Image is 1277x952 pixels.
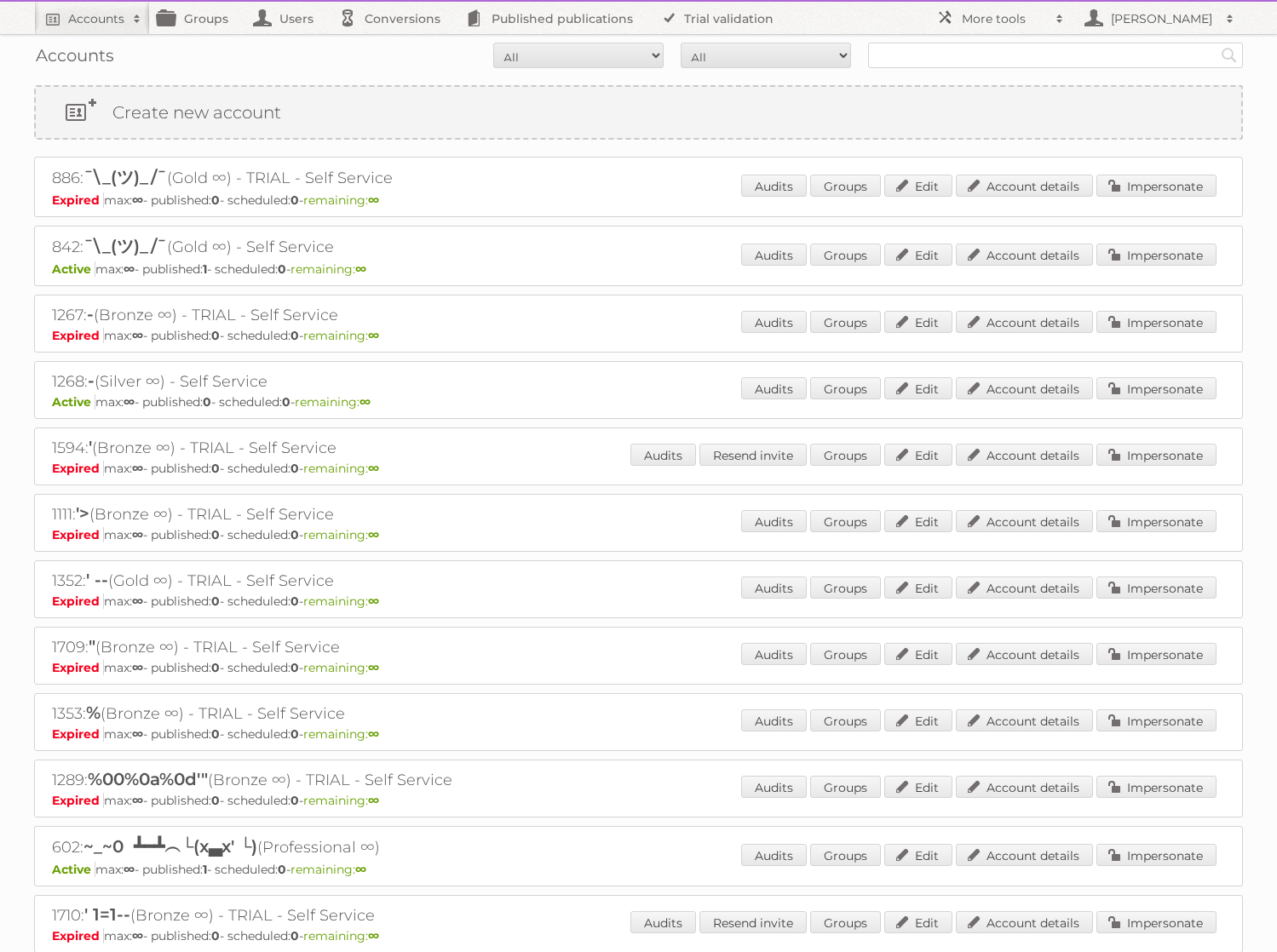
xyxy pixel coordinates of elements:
[1096,311,1217,333] a: Impersonate
[1096,576,1217,599] a: Impersonate
[203,261,207,277] strong: 1
[303,328,379,343] span: remaining:
[962,10,1047,27] h2: More tools
[741,844,807,866] a: Audits
[331,2,457,34] a: Conversions
[368,527,379,542] strong: ∞
[884,776,952,798] a: Edit
[52,394,95,410] span: Active
[52,328,1225,343] p: max: - published: - scheduled: -
[741,709,807,731] a: Audits
[1096,776,1217,798] a: Impersonate
[1096,510,1217,532] a: Impersonate
[1096,844,1217,866] a: Impersonate
[52,192,1225,208] p: max: - published: - scheduled: -
[34,2,150,34] a: Accounts
[810,244,881,266] a: Groups
[956,444,1093,466] a: Account details
[290,461,299,476] strong: 0
[132,461,143,476] strong: ∞
[132,527,143,542] strong: ∞
[88,370,95,391] span: -
[368,726,379,742] strong: ∞
[211,461,220,476] strong: 0
[884,444,952,466] a: Edit
[956,377,1093,399] a: Account details
[741,175,807,197] a: Audits
[132,328,143,343] strong: ∞
[884,244,952,266] a: Edit
[124,394,135,410] strong: ∞
[360,394,371,410] strong: ∞
[884,377,952,399] a: Edit
[368,928,379,943] strong: ∞
[52,862,95,877] span: Active
[956,311,1093,333] a: Account details
[84,904,130,925] span: ' 1=1--
[124,862,135,877] strong: ∞
[89,636,95,657] span: "
[52,527,1225,542] p: max: - published: - scheduled: -
[699,911,807,933] a: Resend invite
[368,461,379,476] strong: ∞
[1096,244,1217,266] a: Impersonate
[203,862,207,877] strong: 1
[52,166,648,191] h2: 886: (Gold ∞) - TRIAL - Self Service
[86,570,108,590] span: ' --
[1073,2,1243,34] a: [PERSON_NAME]
[52,928,104,943] span: Expired
[810,311,881,333] a: Groups
[810,911,881,933] a: Groups
[290,527,299,542] strong: 0
[810,709,881,731] a: Groups
[282,394,290,410] strong: 0
[52,594,104,609] span: Expired
[956,175,1093,197] a: Account details
[741,510,807,532] a: Audits
[132,594,143,609] strong: ∞
[1107,10,1217,27] h2: [PERSON_NAME]
[211,192,220,208] strong: 0
[956,911,1093,933] a: Account details
[810,776,881,798] a: Groups
[884,175,952,197] a: Edit
[884,576,952,599] a: Edit
[290,594,299,609] strong: 0
[295,394,371,410] span: remaining:
[884,643,952,665] a: Edit
[741,377,807,399] a: Audits
[956,576,1093,599] a: Account details
[1096,175,1217,197] a: Impersonate
[52,793,1225,808] p: max: - published: - scheduled: -
[52,527,104,542] span: Expired
[211,527,220,542] strong: 0
[124,261,135,277] strong: ∞
[741,311,807,333] a: Audits
[76,503,89,524] span: '>
[52,594,1225,609] p: max: - published: - scheduled: -
[741,244,807,266] a: Audits
[290,660,299,675] strong: 0
[83,236,167,256] span: ¯\_(ツ)_/¯
[87,304,94,324] span: -
[741,576,807,599] a: Audits
[52,394,1225,410] p: max: - published: - scheduled: -
[303,192,379,208] span: remaining:
[211,594,220,609] strong: 0
[884,510,952,532] a: Edit
[630,444,696,466] a: Audits
[83,167,167,187] span: ¯\_(ツ)_/¯
[52,192,104,208] span: Expired
[150,2,245,34] a: Groups
[290,928,299,943] strong: 0
[884,844,952,866] a: Edit
[741,643,807,665] a: Audits
[52,503,648,525] h2: 1111: (Bronze ∞) - TRIAL - Self Service
[132,793,143,808] strong: ∞
[956,510,1093,532] a: Account details
[303,461,379,476] span: remaining:
[211,793,220,808] strong: 0
[36,87,1241,138] a: Create new account
[52,461,1225,476] p: max: - published: - scheduled: -
[68,10,124,27] h2: Accounts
